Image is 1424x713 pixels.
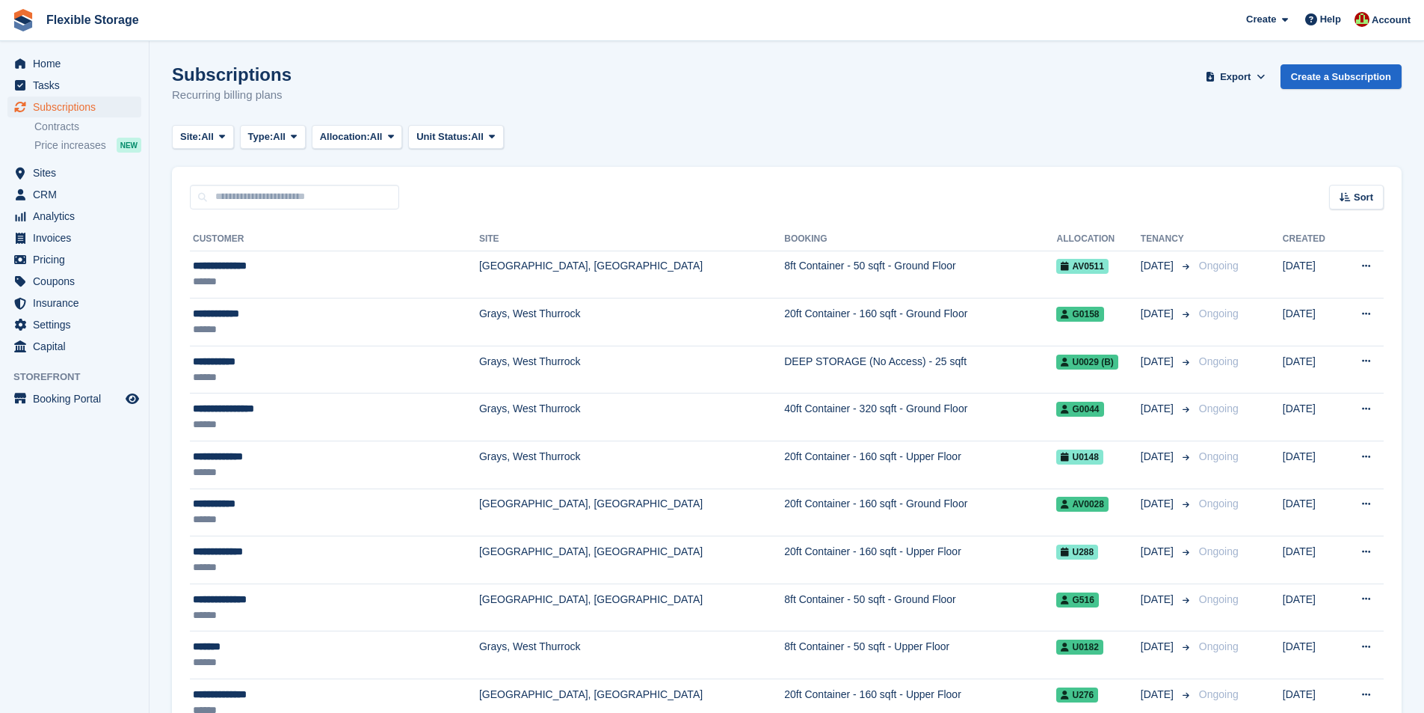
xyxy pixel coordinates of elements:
[1141,227,1193,251] th: Tenancy
[784,441,1056,489] td: 20ft Container - 160 sqft - Upper Floor
[13,370,149,385] span: Storefront
[7,314,141,335] a: menu
[784,489,1056,536] td: 20ft Container - 160 sqft - Ground Floor
[33,227,123,248] span: Invoices
[1056,688,1098,703] span: U276
[1141,592,1177,608] span: [DATE]
[1283,227,1341,251] th: Created
[784,299,1056,346] td: 20ft Container - 160 sqft - Ground Floor
[1320,12,1341,27] span: Help
[1141,354,1177,370] span: [DATE]
[1199,355,1239,367] span: Ongoing
[1056,355,1118,370] span: U0029 (B)
[7,162,141,183] a: menu
[172,64,292,85] h1: Subscriptions
[12,9,34,31] img: stora-icon-8386f47178a22dfd0bd8f6a31ec36ba5ce8667c1dd55bd0f319d3a0aa187defe.svg
[312,125,403,150] button: Allocation: All
[784,584,1056,631] td: 8ft Container - 50 sqft - Ground Floor
[1141,401,1177,417] span: [DATE]
[33,97,123,117] span: Subscriptions
[40,7,145,32] a: Flexible Storage
[1056,640,1103,655] span: U0182
[1056,593,1098,608] span: G516
[1199,640,1239,652] span: Ongoing
[1246,12,1276,27] span: Create
[479,394,784,441] td: Grays, West Thurrock
[1056,227,1140,251] th: Allocation
[1056,545,1098,560] span: U288
[1199,403,1239,414] span: Ongoing
[479,346,784,394] td: Grays, West Thurrock
[7,227,141,248] a: menu
[1280,64,1402,89] a: Create a Subscription
[7,249,141,270] a: menu
[784,251,1056,299] td: 8ft Container - 50 sqft - Ground Floor
[180,129,201,144] span: Site:
[7,75,141,96] a: menu
[33,293,123,313] span: Insurance
[1056,259,1108,274] span: AV0511
[1283,299,1341,346] td: [DATE]
[248,129,274,144] span: Type:
[479,251,784,299] td: [GEOGRAPHIC_DATA], [GEOGRAPHIC_DATA]
[1056,450,1103,465] span: U0148
[784,346,1056,394] td: DEEP STORAGE (No Access) - 25 sqft
[1141,258,1177,274] span: [DATE]
[33,271,123,292] span: Coupons
[190,227,479,251] th: Customer
[1283,631,1341,679] td: [DATE]
[1199,260,1239,272] span: Ongoing
[1141,306,1177,322] span: [DATE]
[7,388,141,409] a: menu
[408,125,503,150] button: Unit Status: All
[172,125,234,150] button: Site: All
[33,388,123,409] span: Booking Portal
[34,137,141,153] a: Price increases NEW
[33,184,123,205] span: CRM
[479,631,784,679] td: Grays, West Thurrock
[1199,450,1239,462] span: Ongoing
[784,631,1056,679] td: 8ft Container - 50 sqft - Upper Floor
[7,206,141,227] a: menu
[1199,688,1239,700] span: Ongoing
[784,394,1056,441] td: 40ft Container - 320 sqft - Ground Floor
[117,138,141,153] div: NEW
[1199,498,1239,509] span: Ongoing
[240,125,306,150] button: Type: All
[320,129,370,144] span: Allocation:
[123,390,141,408] a: Preview store
[7,293,141,313] a: menu
[1141,496,1177,512] span: [DATE]
[1141,449,1177,465] span: [DATE]
[7,336,141,357] a: menu
[34,120,141,134] a: Contracts
[416,129,471,144] span: Unit Status:
[1199,593,1239,605] span: Ongoing
[33,75,123,96] span: Tasks
[33,336,123,357] span: Capital
[1354,12,1369,27] img: David Jones
[784,227,1056,251] th: Booking
[1220,70,1251,85] span: Export
[479,227,784,251] th: Site
[7,53,141,74] a: menu
[1203,64,1269,89] button: Export
[1283,441,1341,489] td: [DATE]
[1283,394,1341,441] td: [DATE]
[1141,687,1177,703] span: [DATE]
[1283,489,1341,536] td: [DATE]
[1283,251,1341,299] td: [DATE]
[7,271,141,292] a: menu
[479,536,784,584] td: [GEOGRAPHIC_DATA], [GEOGRAPHIC_DATA]
[33,162,123,183] span: Sites
[370,129,383,144] span: All
[1283,536,1341,584] td: [DATE]
[34,138,106,153] span: Price increases
[33,206,123,227] span: Analytics
[33,53,123,74] span: Home
[1354,190,1373,205] span: Sort
[172,87,292,104] p: Recurring billing plans
[1141,544,1177,560] span: [DATE]
[1199,545,1239,557] span: Ongoing
[479,489,784,536] td: [GEOGRAPHIC_DATA], [GEOGRAPHIC_DATA]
